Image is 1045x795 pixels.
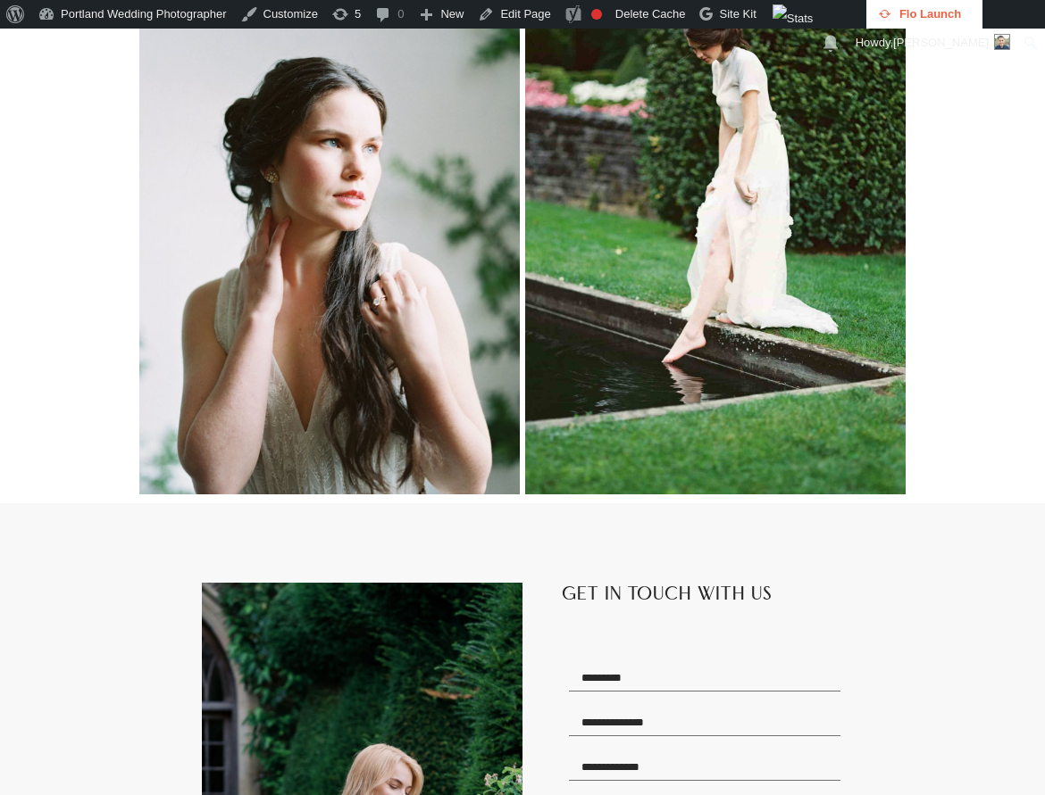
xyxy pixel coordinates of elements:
[849,29,1017,57] a: Howdy,
[562,583,843,627] h2: GET IN TOUCH WITH US
[893,36,989,49] span: [PERSON_NAME]
[591,9,602,20] div: Focus keyphrase not set
[720,7,757,21] span: Site Kit
[773,4,873,26] img: Views over 48 hours. Click for more Jetpack Stats.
